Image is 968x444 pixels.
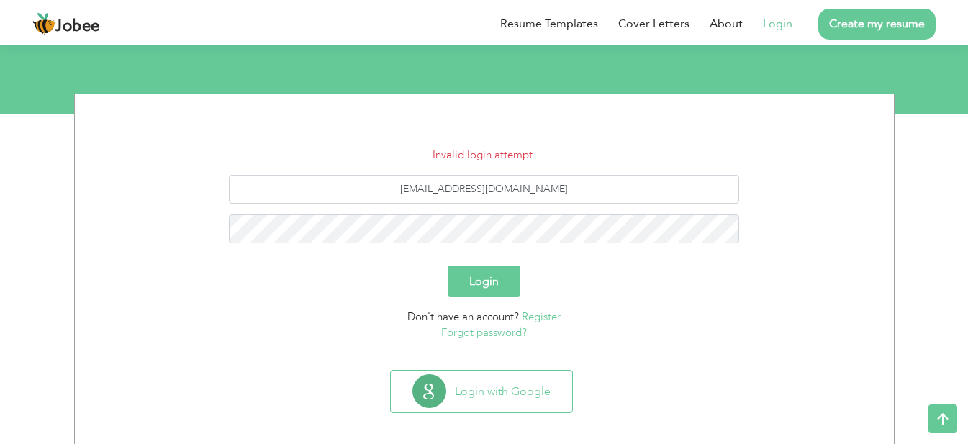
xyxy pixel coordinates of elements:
span: Jobee [55,19,100,35]
a: About [710,15,743,32]
button: Login with Google [391,371,572,412]
li: Invalid login attempt. [86,147,883,163]
a: Jobee [32,12,100,35]
a: Login [763,15,792,32]
a: Resume Templates [500,15,598,32]
img: jobee.io [32,12,55,35]
button: Login [448,266,520,297]
a: Register [522,309,561,324]
span: Don't have an account? [407,309,519,324]
a: Forgot password? [441,325,527,340]
a: Cover Letters [618,15,689,32]
a: Create my resume [818,9,936,40]
input: Email [229,175,739,204]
